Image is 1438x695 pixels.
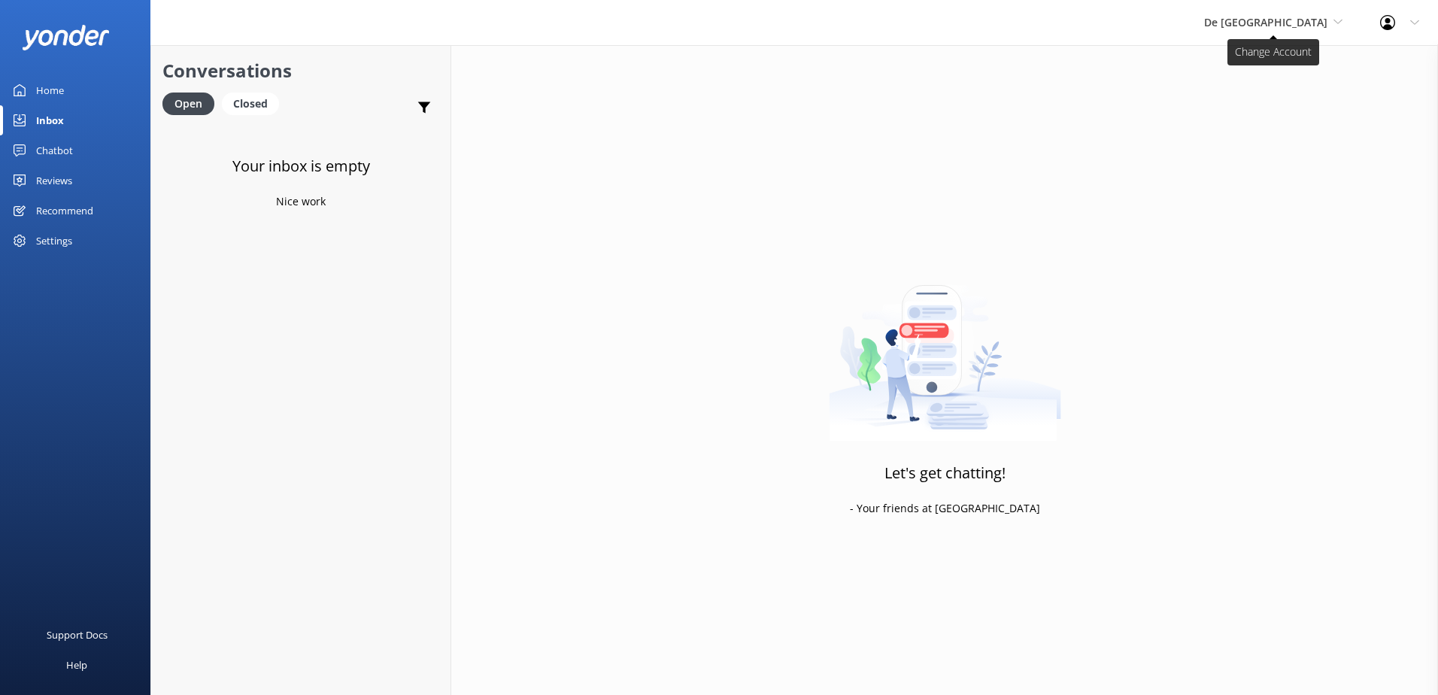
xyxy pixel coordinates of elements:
img: yonder-white-logo.png [23,25,109,50]
div: Chatbot [36,135,73,165]
div: Inbox [36,105,64,135]
h2: Conversations [162,56,439,85]
a: Open [162,95,222,111]
div: Open [162,93,214,115]
div: Settings [36,226,72,256]
h3: Let's get chatting! [884,461,1006,485]
div: Reviews [36,165,72,196]
span: De [GEOGRAPHIC_DATA] [1204,15,1327,29]
div: Recommend [36,196,93,226]
div: Help [66,650,87,680]
p: Nice work [276,193,326,210]
p: - Your friends at [GEOGRAPHIC_DATA] [850,500,1040,517]
div: Home [36,75,64,105]
img: artwork of a man stealing a conversation from at giant smartphone [829,253,1061,442]
div: Support Docs [47,620,108,650]
h3: Your inbox is empty [232,154,370,178]
a: Closed [222,95,287,111]
div: Closed [222,93,279,115]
